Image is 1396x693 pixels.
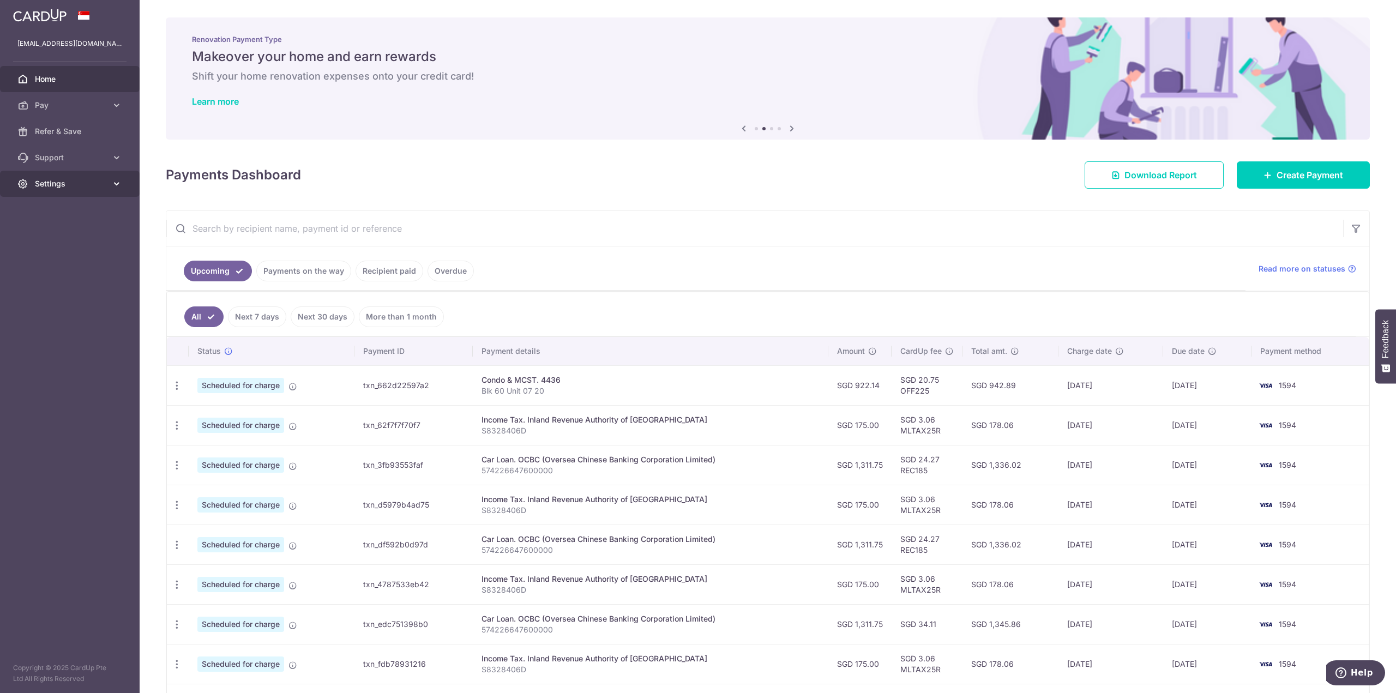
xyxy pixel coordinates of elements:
td: txn_edc751398b0 [354,604,473,644]
td: SGD 1,336.02 [962,445,1058,485]
h4: Payments Dashboard [166,165,301,185]
div: Car Loan. OCBC (Oversea Chinese Banking Corporation Limited) [482,613,820,624]
span: Settings [35,178,107,189]
a: Create Payment [1237,161,1370,189]
p: S8328406D [482,425,820,436]
a: Download Report [1085,161,1224,189]
div: Income Tax. Inland Revenue Authority of [GEOGRAPHIC_DATA] [482,574,820,584]
td: [DATE] [1058,365,1164,405]
p: 574226647600000 [482,624,820,635]
td: [DATE] [1058,564,1164,604]
div: Income Tax. Inland Revenue Authority of [GEOGRAPHIC_DATA] [482,414,820,425]
p: 574226647600000 [482,465,820,476]
p: S8328406D [482,584,820,595]
span: Charge date [1067,346,1112,357]
p: 574226647600000 [482,545,820,556]
img: CardUp [13,9,67,22]
th: Payment details [473,337,829,365]
span: Amount [837,346,865,357]
h5: Makeover your home and earn rewards [192,48,1344,65]
td: [DATE] [1058,485,1164,525]
td: SGD 24.27 REC185 [892,525,962,564]
td: SGD 175.00 [828,485,892,525]
a: Recipient paid [356,261,423,281]
p: Renovation Payment Type [192,35,1344,44]
span: Feedback [1381,320,1391,358]
td: SGD 1,311.75 [828,604,892,644]
span: Create Payment [1277,168,1343,182]
div: Car Loan. OCBC (Oversea Chinese Banking Corporation Limited) [482,534,820,545]
td: txn_d5979b4ad75 [354,485,473,525]
img: Bank Card [1255,459,1277,472]
a: Read more on statuses [1259,263,1356,274]
span: 1594 [1279,659,1296,668]
td: [DATE] [1058,604,1164,644]
th: Payment ID [354,337,473,365]
a: Payments on the way [256,261,351,281]
td: [DATE] [1058,445,1164,485]
span: Support [35,152,107,163]
p: S8328406D [482,505,820,516]
td: [DATE] [1163,485,1251,525]
td: SGD 175.00 [828,405,892,445]
td: [DATE] [1163,445,1251,485]
td: SGD 922.14 [828,365,892,405]
iframe: Opens a widget where you can find more information [1326,660,1385,688]
td: SGD 178.06 [962,485,1058,525]
span: 1594 [1279,540,1296,549]
p: [EMAIL_ADDRESS][DOMAIN_NAME] [17,38,122,49]
td: [DATE] [1163,525,1251,564]
span: Download Report [1124,168,1197,182]
img: Renovation banner [166,17,1370,140]
span: Scheduled for charge [197,418,284,433]
div: Income Tax. Inland Revenue Authority of [GEOGRAPHIC_DATA] [482,494,820,505]
td: [DATE] [1163,405,1251,445]
div: Condo & MCST. 4436 [482,375,820,385]
td: txn_62f7f7f70f7 [354,405,473,445]
span: Status [197,346,221,357]
a: Next 7 days [228,306,286,327]
span: Scheduled for charge [197,537,284,552]
td: SGD 3.06 MLTAX25R [892,644,962,684]
img: Bank Card [1255,578,1277,591]
span: 1594 [1279,500,1296,509]
td: txn_fdb78931216 [354,644,473,684]
img: Bank Card [1255,658,1277,671]
td: [DATE] [1058,525,1164,564]
span: Refer & Save [35,126,107,137]
td: [DATE] [1163,564,1251,604]
td: SGD 24.27 REC185 [892,445,962,485]
td: SGD 178.06 [962,564,1058,604]
img: Bank Card [1255,419,1277,432]
td: [DATE] [1058,644,1164,684]
span: Scheduled for charge [197,497,284,513]
td: SGD 1,311.75 [828,445,892,485]
a: Next 30 days [291,306,354,327]
td: [DATE] [1058,405,1164,445]
span: 1594 [1279,381,1296,390]
span: Read more on statuses [1259,263,1345,274]
td: txn_df592b0d97d [354,525,473,564]
td: txn_662d22597a2 [354,365,473,405]
span: Total amt. [971,346,1007,357]
img: Bank Card [1255,618,1277,631]
td: txn_3fb93553faf [354,445,473,485]
span: Scheduled for charge [197,617,284,632]
img: Bank Card [1255,379,1277,392]
td: SGD 3.06 MLTAX25R [892,485,962,525]
span: Due date [1172,346,1205,357]
td: SGD 1,336.02 [962,525,1058,564]
a: Learn more [192,96,239,107]
td: SGD 1,345.86 [962,604,1058,644]
span: 1594 [1279,420,1296,430]
span: 1594 [1279,619,1296,629]
button: Feedback - Show survey [1375,309,1396,383]
span: Scheduled for charge [197,457,284,473]
td: SGD 1,311.75 [828,525,892,564]
td: SGD 178.06 [962,405,1058,445]
span: Pay [35,100,107,111]
input: Search by recipient name, payment id or reference [166,211,1343,246]
span: 1594 [1279,460,1296,469]
td: SGD 178.06 [962,644,1058,684]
